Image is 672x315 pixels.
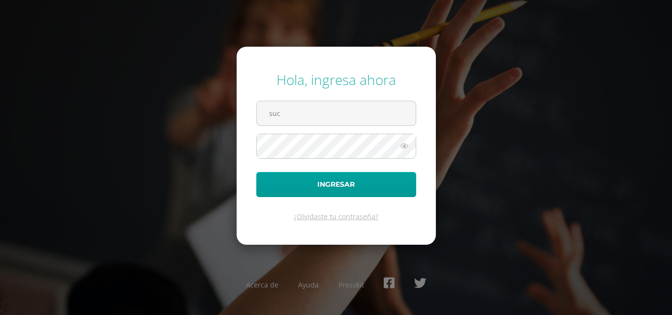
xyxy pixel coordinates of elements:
[246,280,278,289] a: Acerca de
[256,70,416,89] div: Hola, ingresa ahora
[338,280,364,289] a: Presskit
[298,280,319,289] a: Ayuda
[294,212,378,221] a: ¿Olvidaste tu contraseña?
[256,172,416,197] button: Ingresar
[257,101,416,125] input: Correo electrónico o usuario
